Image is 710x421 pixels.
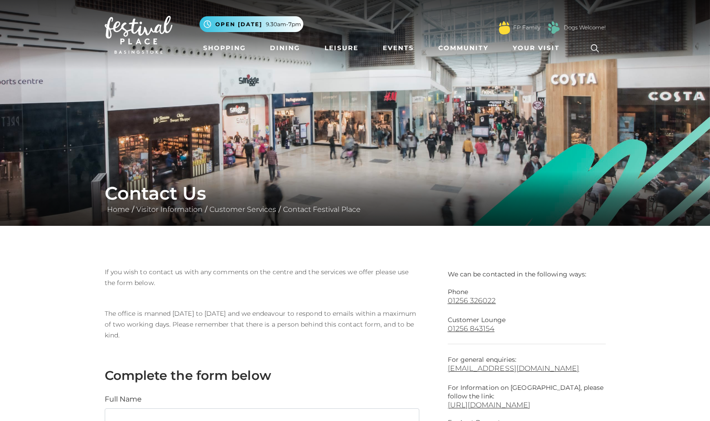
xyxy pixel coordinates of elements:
[448,364,606,373] a: [EMAIL_ADDRESS][DOMAIN_NAME]
[509,40,568,56] a: Your Visit
[448,316,606,324] p: Customer Lounge
[200,40,250,56] a: Shopping
[379,40,418,56] a: Events
[215,20,262,28] span: Open [DATE]
[134,205,205,214] a: Visitor Information
[266,40,304,56] a: Dining
[105,308,419,341] p: The office is manned [DATE] to [DATE] and we endeavour to respond to emails within a maximum of t...
[200,16,303,32] button: Open [DATE] 9.30am-7pm
[105,182,606,204] h1: Contact Us
[448,401,531,409] a: [URL][DOMAIN_NAME]
[105,368,419,383] h3: Complete the form below
[513,43,560,53] span: Your Visit
[105,205,132,214] a: Home
[435,40,492,56] a: Community
[105,16,172,54] img: Festival Place Logo
[105,394,142,405] label: Full Name
[564,23,606,32] a: Dogs Welcome!
[448,288,606,296] p: Phone
[448,324,606,333] a: 01256 843154
[98,182,613,215] div: / / /
[448,296,606,305] a: 01256 326022
[448,267,606,279] p: We can be contacted in the following ways:
[207,205,278,214] a: Customer Services
[448,356,606,373] p: For general enquiries:
[281,205,363,214] a: Contact Festival Place
[105,267,419,288] p: If you wish to contact us with any comments on the centre and the services we offer please use th...
[448,384,606,401] p: For Information on [GEOGRAPHIC_DATA], please follow the link:
[266,20,301,28] span: 9.30am-7pm
[513,23,540,32] a: FP Family
[321,40,362,56] a: Leisure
